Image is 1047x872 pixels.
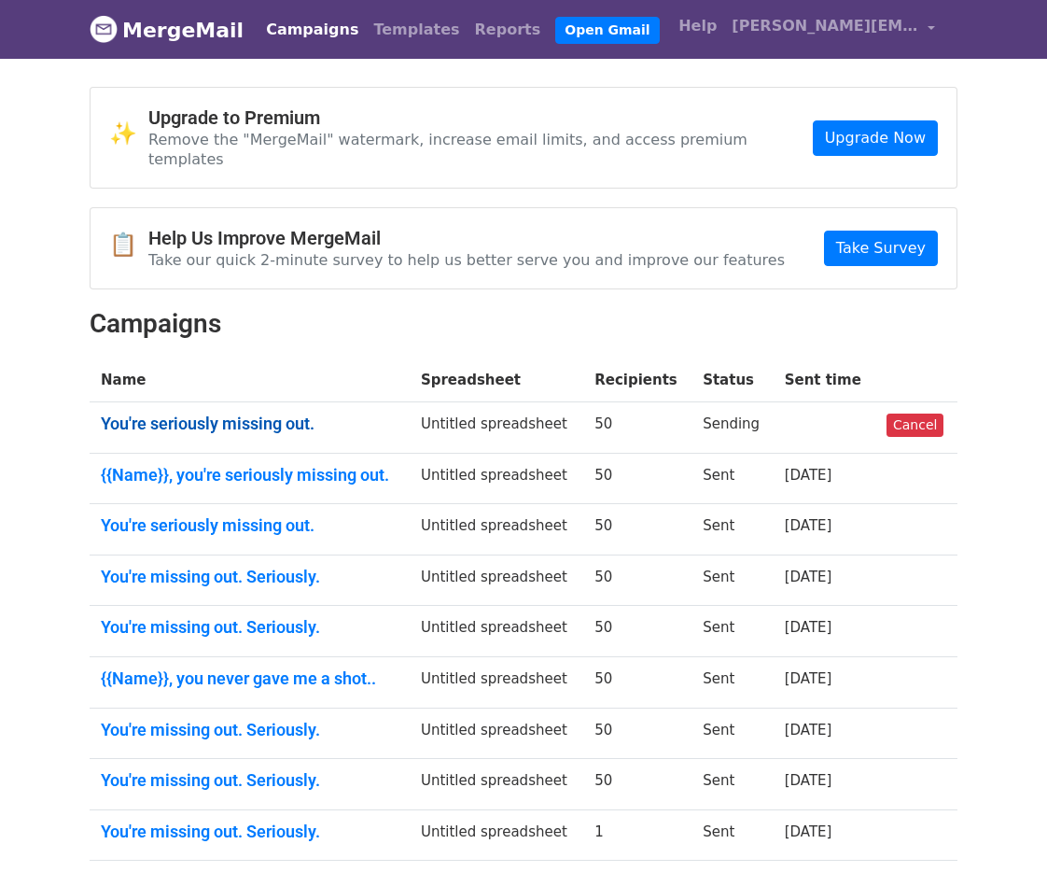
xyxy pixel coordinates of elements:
[691,402,774,454] td: Sending
[732,15,918,37] span: [PERSON_NAME][EMAIL_ADDRESS][DOMAIN_NAME]
[886,414,943,437] a: Cancel
[785,467,832,484] a: [DATE]
[583,504,691,556] td: 50
[774,359,875,402] th: Sent time
[824,231,938,266] a: Take Survey
[724,7,942,51] a: [PERSON_NAME][EMAIL_ADDRESS][DOMAIN_NAME]
[785,722,832,738] a: [DATE]
[90,15,118,43] img: MergeMail logo
[691,555,774,606] td: Sent
[785,619,832,636] a: [DATE]
[813,120,938,156] a: Upgrade Now
[258,11,366,49] a: Campaigns
[109,120,148,148] span: ✨
[90,308,957,340] h2: Campaigns
[785,569,832,585] a: [DATE]
[101,668,398,689] a: {{Name}}, you never gave me a shot..
[148,106,813,129] h4: Upgrade to Premium
[691,504,774,556] td: Sent
[410,504,583,556] td: Untitled spreadsheet
[583,359,691,402] th: Recipients
[555,17,659,44] a: Open Gmail
[671,7,724,45] a: Help
[101,617,398,638] a: You're missing out. Seriously.
[410,657,583,709] td: Untitled spreadsheet
[583,606,691,657] td: 50
[954,782,1047,872] iframe: Chat Widget
[148,130,813,169] p: Remove the "MergeMail" watermark, increase email limits, and access premium templates
[410,555,583,606] td: Untitled spreadsheet
[785,823,832,840] a: [DATE]
[410,606,583,657] td: Untitled spreadsheet
[101,465,398,485] a: {{Name}}, you're seriously missing out.
[109,232,148,259] span: 📋
[410,359,583,402] th: Spreadsheet
[691,708,774,759] td: Sent
[785,670,832,687] a: [DATE]
[583,555,691,606] td: 50
[410,809,583,861] td: Untitled spreadsheet
[691,809,774,861] td: Sent
[366,11,467,49] a: Templates
[101,822,398,842] a: You're missing out. Seriously.
[583,402,691,454] td: 50
[583,759,691,810] td: 50
[583,809,691,861] td: 1
[691,606,774,657] td: Sent
[468,11,549,49] a: Reports
[101,720,398,740] a: You're missing out. Seriously.
[101,414,398,434] a: You're seriously missing out.
[583,453,691,504] td: 50
[90,359,410,402] th: Name
[691,759,774,810] td: Sent
[90,10,244,49] a: MergeMail
[583,708,691,759] td: 50
[583,657,691,709] td: 50
[691,359,774,402] th: Status
[410,453,583,504] td: Untitled spreadsheet
[785,517,832,534] a: [DATE]
[691,453,774,504] td: Sent
[785,772,832,789] a: [DATE]
[148,250,785,270] p: Take our quick 2-minute survey to help us better serve you and improve our features
[148,227,785,249] h4: Help Us Improve MergeMail
[101,567,398,587] a: You're missing out. Seriously.
[101,770,398,791] a: You're missing out. Seriously.
[101,515,398,536] a: You're seriously missing out.
[410,402,583,454] td: Untitled spreadsheet
[410,759,583,810] td: Untitled spreadsheet
[410,708,583,759] td: Untitled spreadsheet
[691,657,774,709] td: Sent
